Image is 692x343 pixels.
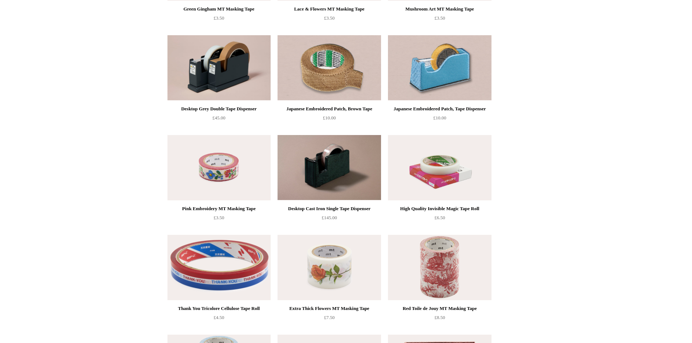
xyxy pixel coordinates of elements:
[169,105,269,113] div: Desktop Grey Double Tape Dispenser
[167,35,271,101] img: Desktop Grey Double Tape Dispenser
[388,105,491,134] a: Japanese Embroidered Patch, Tape Dispenser £10.00
[279,105,379,113] div: Japanese Embroidered Patch, Brown Tape
[278,235,381,300] a: Extra Thick Flowers MT Masking Tape Extra Thick Flowers MT Masking Tape
[434,15,445,21] span: £3.50
[278,135,381,200] img: Desktop Cast Iron Single Tape Dispenser
[278,5,381,34] a: Lace & Flowers MT Masking Tape £3.50
[323,115,336,121] span: £10.00
[388,5,491,34] a: Mushroom Art MT Masking Tape £3.50
[388,135,491,200] img: High Quality Invisible Magic Tape Roll
[214,215,224,220] span: £3.50
[390,105,489,113] div: Japanese Embroidered Patch, Tape Dispenser
[434,215,445,220] span: £6.50
[167,304,271,334] a: Thank You Tricolore Cellulose Tape Roll £4.50
[167,135,271,200] a: Pink Embroidery MT Masking Tape Pink Embroidery MT Masking Tape
[388,235,491,300] img: Red Toile de Jouy MT Masking Tape
[167,135,271,200] img: Pink Embroidery MT Masking Tape
[324,315,335,320] span: £7.50
[388,304,491,334] a: Red Toile de Jouy MT Masking Tape £8.50
[390,204,489,213] div: High Quality Invisible Magic Tape Roll
[279,204,379,213] div: Desktop Cast Iron Single Tape Dispenser
[388,135,491,200] a: High Quality Invisible Magic Tape Roll High Quality Invisible Magic Tape Roll
[279,5,379,13] div: Lace & Flowers MT Masking Tape
[278,35,381,101] img: Japanese Embroidered Patch, Brown Tape
[388,35,491,101] img: Japanese Embroidered Patch, Tape Dispenser
[167,5,271,34] a: Green Gingham MT Masking Tape £3.50
[167,235,271,300] img: Thank You Tricolore Cellulose Tape Roll
[324,15,335,21] span: £3.50
[279,304,379,313] div: Extra Thick Flowers MT Masking Tape
[390,304,489,313] div: Red Toile de Jouy MT Masking Tape
[388,204,491,234] a: High Quality Invisible Magic Tape Roll £6.50
[278,105,381,134] a: Japanese Embroidered Patch, Brown Tape £10.00
[388,35,491,101] a: Japanese Embroidered Patch, Tape Dispenser Japanese Embroidered Patch, Tape Dispenser
[388,235,491,300] a: Red Toile de Jouy MT Masking Tape Red Toile de Jouy MT Masking Tape
[169,204,269,213] div: Pink Embroidery MT Masking Tape
[390,5,489,13] div: Mushroom Art MT Masking Tape
[167,204,271,234] a: Pink Embroidery MT Masking Tape £3.50
[278,35,381,101] a: Japanese Embroidered Patch, Brown Tape Japanese Embroidered Patch, Brown Tape
[321,215,337,220] span: £145.00
[167,235,271,300] a: Thank You Tricolore Cellulose Tape Roll Thank You Tricolore Cellulose Tape Roll
[278,235,381,300] img: Extra Thick Flowers MT Masking Tape
[278,135,381,200] a: Desktop Cast Iron Single Tape Dispenser Desktop Cast Iron Single Tape Dispenser
[169,5,269,13] div: Green Gingham MT Masking Tape
[214,15,224,21] span: £3.50
[278,304,381,334] a: Extra Thick Flowers MT Masking Tape £7.50
[278,204,381,234] a: Desktop Cast Iron Single Tape Dispenser £145.00
[214,315,224,320] span: £4.50
[433,115,446,121] span: £10.00
[434,315,445,320] span: £8.50
[167,35,271,101] a: Desktop Grey Double Tape Dispenser Desktop Grey Double Tape Dispenser
[213,115,226,121] span: £45.00
[169,304,269,313] div: Thank You Tricolore Cellulose Tape Roll
[167,105,271,134] a: Desktop Grey Double Tape Dispenser £45.00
